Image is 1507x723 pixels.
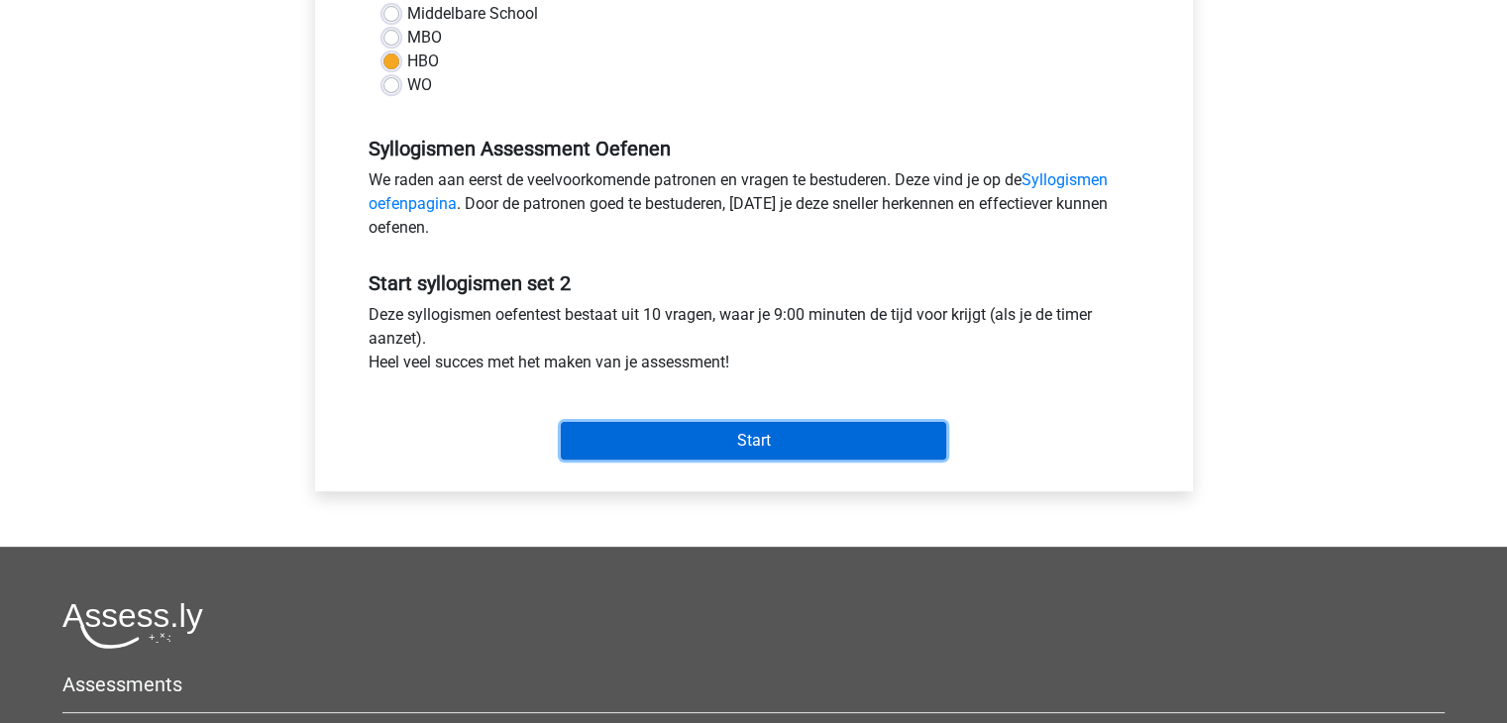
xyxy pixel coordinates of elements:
[62,672,1445,696] h5: Assessments
[354,168,1154,248] div: We raden aan eerst de veelvoorkomende patronen en vragen te bestuderen. Deze vind je op de . Door...
[407,2,538,26] label: Middelbare School
[369,137,1139,160] h5: Syllogismen Assessment Oefenen
[354,303,1154,382] div: Deze syllogismen oefentest bestaat uit 10 vragen, waar je 9:00 minuten de tijd voor krijgt (als j...
[407,50,439,73] label: HBO
[561,422,946,460] input: Start
[407,73,432,97] label: WO
[62,602,203,649] img: Assessly logo
[407,26,442,50] label: MBO
[369,271,1139,295] h5: Start syllogismen set 2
